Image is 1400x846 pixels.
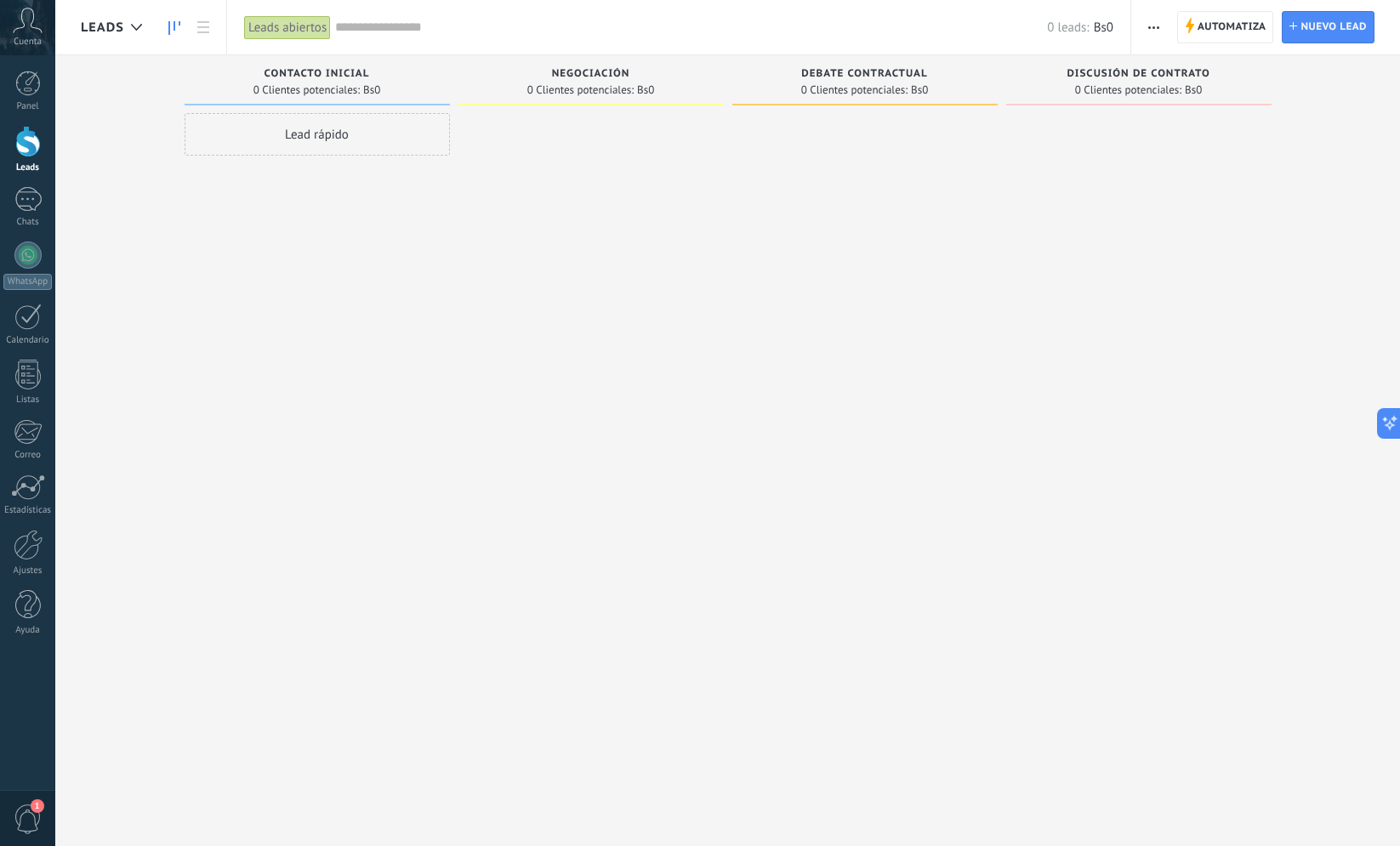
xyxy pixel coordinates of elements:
span: Discusión de contrato [1067,68,1209,80]
div: Correo [3,450,53,461]
span: Bs0 [1185,85,1202,95]
span: Leads [81,20,124,36]
a: Lista [189,11,218,44]
span: Automatiza [1198,12,1266,43]
div: Estadísticas [3,505,53,516]
span: Cuenta [14,37,42,48]
a: Nuevo lead [1282,11,1374,43]
button: Más [1141,11,1166,43]
span: 0 Clientes potenciales: [801,85,908,95]
div: Negociación [467,68,715,82]
span: 0 Clientes potenciales: [1075,85,1181,95]
span: Bs0 [1094,20,1113,36]
div: Ajustes [3,565,53,576]
span: Negociación [552,68,630,80]
span: Contacto inicial [265,68,370,80]
span: 1 [31,799,44,813]
span: 0 Clientes potenciales: [527,85,634,95]
span: Bs0 [911,85,928,95]
div: Lead rápido [185,113,450,156]
div: Listas [3,395,53,406]
a: Leads [160,11,189,44]
div: Chats [3,217,53,228]
div: Calendario [3,335,53,346]
div: WhatsApp [3,274,52,290]
a: Automatiza [1177,11,1274,43]
div: Contacto inicial [193,68,441,82]
div: Debate contractual [741,68,989,82]
div: Discusión de contrato [1015,68,1263,82]
span: Bs0 [637,85,654,95]
span: Bs0 [363,85,380,95]
div: Ayuda [3,625,53,636]
span: Nuevo lead [1300,12,1367,43]
span: Debate contractual [801,68,927,80]
div: Leads [3,162,53,173]
div: Leads abiertos [244,15,331,40]
span: 0 Clientes potenciales: [253,85,360,95]
span: 0 leads: [1047,20,1089,36]
div: Panel [3,101,53,112]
